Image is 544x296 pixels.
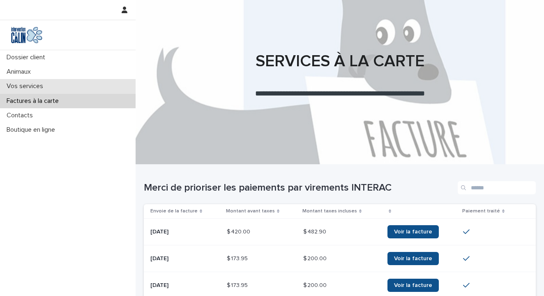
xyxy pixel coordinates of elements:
[3,82,50,90] p: Vos services
[3,54,52,61] p: Dossier client
[3,112,39,119] p: Contacts
[387,252,439,265] a: Voir la facture
[394,229,432,235] span: Voir la facture
[3,68,37,76] p: Animaux
[7,27,47,43] img: Y0SYDZVsQvbSeSFpbQoq
[3,126,62,134] p: Boutique en ligne
[150,228,220,235] p: [DATE]
[227,227,252,235] p: $ 420.00
[150,255,220,262] p: [DATE]
[3,97,65,105] p: Factures à la carte
[387,225,439,238] a: Voir la facture
[303,254,328,262] p: $ 200.00
[462,207,500,216] p: Paiement traité
[150,282,220,289] p: [DATE]
[150,207,198,216] p: Envoie de la facture
[387,279,439,292] a: Voir la facture
[303,227,328,235] p: $ 482.90
[303,280,328,289] p: $ 200.00
[227,280,249,289] p: $ 173.95
[394,282,432,288] span: Voir la facture
[226,207,275,216] p: Montant avant taxes
[227,254,249,262] p: $ 173.95
[144,51,536,71] h1: SERVICES À LA CARTE
[302,207,357,216] p: Montant taxes incluses
[458,181,536,194] input: Search
[144,245,536,272] tr: [DATE]$ 173.95$ 173.95 $ 200.00$ 200.00 Voir la facture
[394,256,432,261] span: Voir la facture
[144,219,536,245] tr: [DATE]$ 420.00$ 420.00 $ 482.90$ 482.90 Voir la facture
[144,182,454,194] h1: Merci de prioriser les paiements par virements INTERAC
